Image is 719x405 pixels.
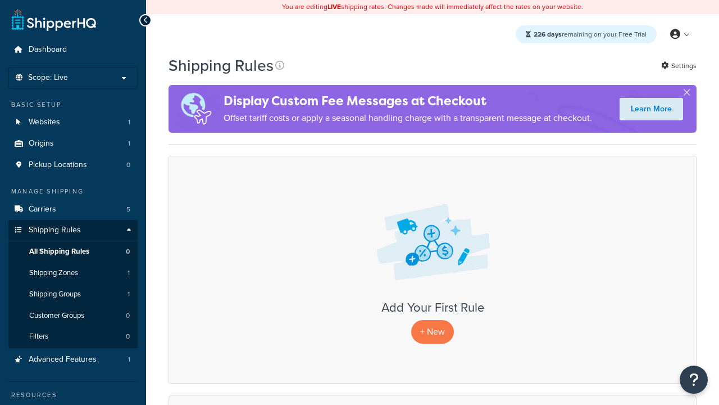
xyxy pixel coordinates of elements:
span: 0 [126,247,130,256]
span: Shipping Groups [29,290,81,299]
a: Shipping Rules [8,220,138,241]
li: Advanced Features [8,349,138,370]
h1: Shipping Rules [169,55,274,76]
p: Offset tariff costs or apply a seasonal handling charge with a transparent message at checkout. [224,110,592,126]
li: Carriers [8,199,138,220]
img: duties-banner-06bc72dcb5fe05cb3f9472aba00be2ae8eb53ab6f0d8bb03d382ba314ac3c341.png [169,85,224,133]
a: Shipping Groups 1 [8,284,138,305]
h3: Add Your First Rule [180,301,685,314]
div: Basic Setup [8,100,138,110]
a: Filters 0 [8,326,138,347]
li: Customer Groups [8,305,138,326]
span: Carriers [29,205,56,214]
div: Resources [8,390,138,400]
a: ShipperHQ Home [12,8,96,31]
span: Origins [29,139,54,148]
span: 1 [128,290,130,299]
div: remaining on your Free Trial [516,25,657,43]
li: Shipping Groups [8,284,138,305]
span: Pickup Locations [29,160,87,170]
span: Filters [29,332,48,341]
span: 1 [128,355,130,364]
a: Advanced Features 1 [8,349,138,370]
span: 5 [126,205,130,214]
span: All Shipping Rules [29,247,89,256]
li: Origins [8,133,138,154]
li: Websites [8,112,138,133]
li: Shipping Rules [8,220,138,348]
b: LIVE [327,2,341,12]
span: Websites [29,118,60,127]
a: Dashboard [8,39,138,60]
span: Dashboard [29,45,67,55]
span: 1 [128,139,130,148]
h4: Display Custom Fee Messages at Checkout [224,92,592,110]
a: Settings [661,58,697,74]
li: Shipping Zones [8,263,138,283]
a: Websites 1 [8,112,138,133]
a: Carriers 5 [8,199,138,220]
span: Advanced Features [29,355,97,364]
a: Customer Groups 0 [8,305,138,326]
button: Open Resource Center [680,366,708,394]
span: 0 [126,332,130,341]
a: Shipping Zones 1 [8,263,138,283]
a: Origins 1 [8,133,138,154]
li: Pickup Locations [8,155,138,175]
a: Pickup Locations 0 [8,155,138,175]
span: 0 [126,311,130,321]
span: Customer Groups [29,311,84,321]
div: Manage Shipping [8,187,138,196]
span: Shipping Rules [29,226,81,235]
li: Filters [8,326,138,347]
span: 0 [126,160,130,170]
strong: 226 days [534,29,562,39]
span: 1 [128,118,130,127]
li: All Shipping Rules [8,241,138,262]
a: Learn More [620,98,683,120]
span: Shipping Zones [29,268,78,278]
p: + New [411,320,454,343]
span: 1 [128,268,130,278]
a: All Shipping Rules 0 [8,241,138,262]
span: Scope: Live [28,73,68,83]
